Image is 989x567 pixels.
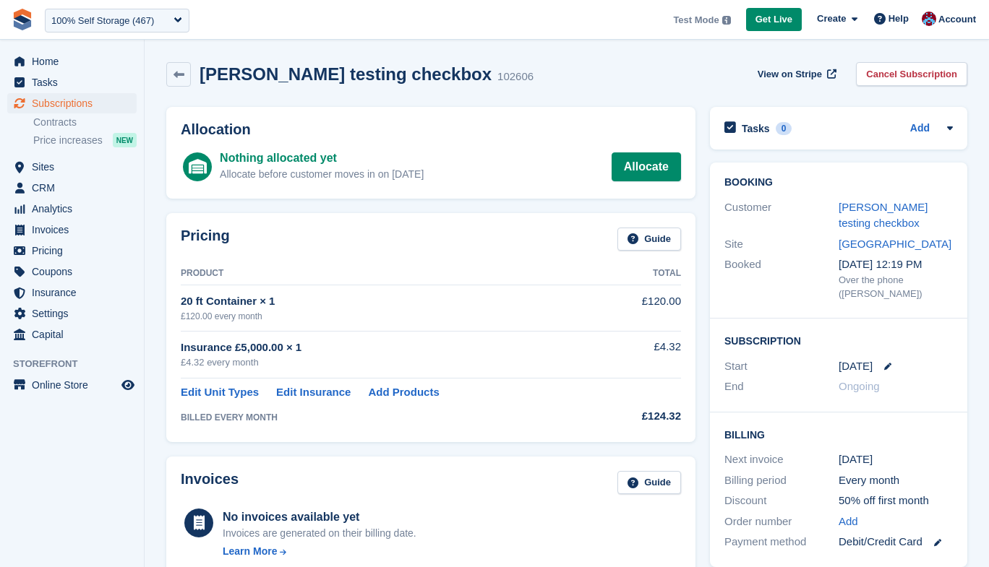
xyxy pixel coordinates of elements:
[617,471,681,495] a: Guide
[181,339,615,356] div: Insurance £5,000.00 × 1
[32,241,119,261] span: Pricing
[32,157,119,177] span: Sites
[722,16,731,25] img: icon-info-grey-7440780725fd019a000dd9b08b2336e03edf1995a4989e88bcd33f0948082b44.svg
[113,133,137,147] div: NEW
[724,427,953,441] h2: Billing
[724,236,839,253] div: Site
[724,333,953,347] h2: Subscription
[223,508,416,526] div: No invoices available yet
[742,122,770,135] h2: Tasks
[220,150,424,167] div: Nothing allocated yet
[33,132,137,148] a: Price increases NEW
[612,152,681,181] a: Allocate
[7,324,137,345] a: menu
[181,228,230,251] h2: Pricing
[368,384,439,401] a: Add Products
[181,384,259,401] a: Edit Unit Types
[7,282,137,303] a: menu
[724,199,839,232] div: Customer
[200,64,492,84] h2: [PERSON_NAME] testing checkbox
[181,121,681,138] h2: Allocation
[615,262,681,285] th: Total
[119,376,137,394] a: Preview store
[32,375,119,395] span: Online Store
[839,514,858,530] a: Add
[910,121,930,137] a: Add
[276,384,351,401] a: Edit Insurance
[817,12,846,26] span: Create
[7,241,137,261] a: menu
[181,310,615,323] div: £120.00 every month
[181,262,615,285] th: Product
[223,526,416,541] div: Invoices are generated on their billing date.
[615,331,681,378] td: £4.32
[181,411,615,424] div: BILLED EVERY MONTH
[839,201,928,230] a: [PERSON_NAME] testing checkbox
[32,199,119,219] span: Analytics
[839,256,953,273] div: [DATE] 12:19 PM
[32,178,119,198] span: CRM
[7,178,137,198] a: menu
[615,408,681,425] div: £124.32
[181,471,239,495] h2: Invoices
[7,303,137,324] a: menu
[223,544,416,559] a: Learn More
[7,261,137,282] a: menu
[7,93,137,113] a: menu
[7,72,137,92] a: menu
[12,9,33,30] img: stora-icon-8386f47178a22dfd0bd8f6a31ec36ba5ce8667c1dd55bd0f319d3a0aa187defe.svg
[32,220,119,240] span: Invoices
[223,544,277,559] div: Learn More
[7,220,137,240] a: menu
[889,12,909,26] span: Help
[497,69,534,85] div: 102606
[7,375,137,395] a: menu
[32,261,119,282] span: Coupons
[220,167,424,182] div: Allocate before customer moves in on [DATE]
[856,62,967,86] a: Cancel Subscription
[32,72,119,92] span: Tasks
[33,116,137,129] a: Contracts
[33,134,103,147] span: Price increases
[752,62,839,86] a: View on Stripe
[181,293,615,310] div: 20 ft Container × 1
[839,534,953,550] div: Debit/Credit Card
[724,358,839,375] div: Start
[746,8,802,32] a: Get Live
[7,157,137,177] a: menu
[32,51,119,72] span: Home
[839,238,951,250] a: [GEOGRAPHIC_DATA]
[673,13,719,27] span: Test Mode
[724,472,839,489] div: Billing period
[181,355,615,370] div: £4.32 every month
[32,93,119,113] span: Subscriptions
[7,51,137,72] a: menu
[839,493,953,509] div: 50% off first month
[51,14,154,28] div: 100% Self Storage (467)
[13,357,144,371] span: Storefront
[839,358,873,375] time: 2025-08-22 00:00:00 UTC
[32,303,119,324] span: Settings
[776,122,792,135] div: 0
[755,12,792,27] span: Get Live
[724,493,839,509] div: Discount
[922,12,936,26] img: David Hughes
[724,451,839,468] div: Next invoice
[32,324,119,345] span: Capital
[839,380,880,392] span: Ongoing
[938,12,976,27] span: Account
[724,177,953,189] h2: Booking
[724,378,839,395] div: End
[32,282,119,303] span: Insurance
[617,228,681,251] a: Guide
[724,514,839,530] div: Order number
[615,285,681,331] td: £120.00
[839,451,953,468] div: [DATE]
[724,256,839,301] div: Booked
[758,67,822,82] span: View on Stripe
[7,199,137,219] a: menu
[839,472,953,489] div: Every month
[724,534,839,550] div: Payment method
[839,273,953,301] div: Over the phone ([PERSON_NAME])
